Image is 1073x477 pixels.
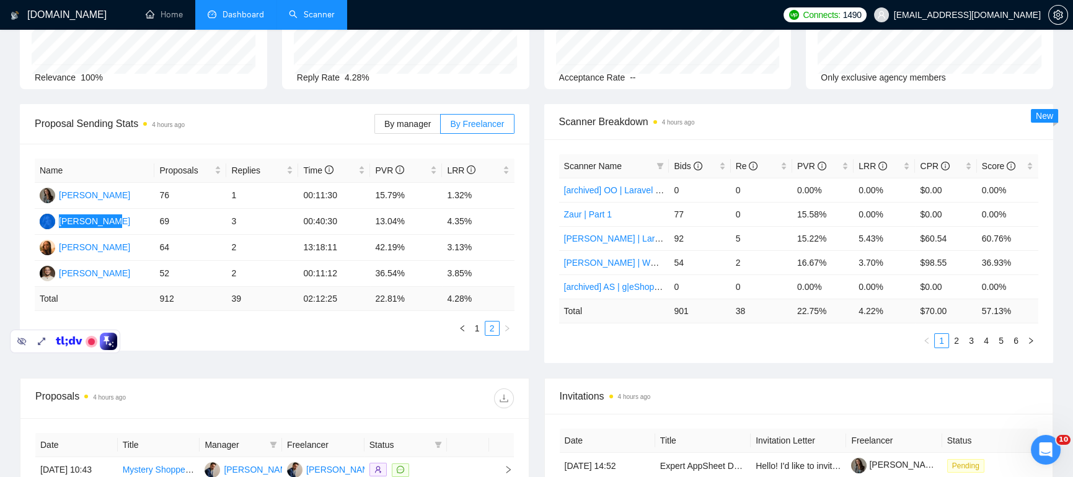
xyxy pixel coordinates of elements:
[306,463,378,476] div: [PERSON_NAME]
[224,463,295,476] div: [PERSON_NAME]
[442,261,514,287] td: 3.85%
[1007,162,1015,170] span: info-circle
[442,183,514,209] td: 1.32%
[797,161,826,171] span: PVR
[630,72,635,82] span: --
[370,235,442,261] td: 42.19%
[792,274,854,299] td: 0.00%
[947,460,989,470] a: Pending
[656,162,664,170] span: filter
[447,165,475,175] span: LRR
[205,438,265,452] span: Manager
[941,162,950,170] span: info-circle
[467,165,475,174] span: info-circle
[654,157,666,175] span: filter
[564,209,612,219] a: Zaur | Part 1
[749,162,757,170] span: info-circle
[282,433,364,457] th: Freelancer
[81,72,103,82] span: 100%
[40,188,55,203] img: VB
[375,165,404,175] span: PVR
[1009,334,1023,348] a: 6
[915,250,976,274] td: $98.55
[226,287,298,311] td: 39
[731,202,792,226] td: 0
[500,321,514,336] li: Next Page
[915,299,976,323] td: $ 70.00
[851,460,940,470] a: [PERSON_NAME]
[977,178,1038,202] td: 0.00%
[674,161,702,171] span: Bids
[370,209,442,235] td: 13.04%
[40,214,55,229] img: AS
[298,287,370,311] td: 02:12:25
[564,258,675,268] a: [PERSON_NAME] | WP | KS
[40,266,55,281] img: NN
[223,9,264,20] span: Dashboard
[694,162,702,170] span: info-circle
[370,183,442,209] td: 15.79%
[35,287,154,311] td: Total
[792,226,854,250] td: 15.22%
[559,114,1039,129] span: Scanner Breakdown
[977,250,1038,274] td: 36.93%
[40,216,130,225] a: AS[PERSON_NAME]
[59,266,130,280] div: [PERSON_NAME]
[846,429,942,453] th: Freelancer
[432,435,444,454] span: filter
[947,459,984,473] span: Pending
[154,183,226,209] td: 76
[35,72,76,82] span: Relevance
[40,240,55,255] img: AS
[977,226,1038,250] td: 60.76%
[994,334,1008,348] a: 5
[560,388,1038,404] span: Invitations
[854,202,915,226] td: 0.00%
[200,433,282,457] th: Manager
[205,464,295,474] a: AM[PERSON_NAME]
[345,72,369,82] span: 4.28%
[736,161,758,171] span: Re
[915,274,976,299] td: $0.00
[559,299,669,323] td: Total
[919,333,934,348] button: left
[854,178,915,202] td: 0.00%
[843,8,862,22] span: 1490
[669,202,730,226] td: 77
[731,299,792,323] td: 38
[287,464,378,474] a: AM[PERSON_NAME]
[1048,10,1068,20] a: setting
[965,334,978,348] a: 3
[792,202,854,226] td: 15.58%
[455,321,470,336] li: Previous Page
[298,183,370,209] td: 00:11:30
[59,240,130,254] div: [PERSON_NAME]
[267,435,280,454] span: filter
[792,178,854,202] td: 0.00%
[159,164,212,177] span: Proposals
[152,121,185,128] time: 4 hours ago
[118,433,200,457] th: Title
[655,429,751,453] th: Title
[920,161,949,171] span: CPR
[1031,435,1061,465] iframe: Intercom live chat
[559,72,625,82] span: Acceptance Rate
[298,235,370,261] td: 13:18:11
[919,333,934,348] li: Previous Page
[964,333,979,348] li: 3
[435,441,442,449] span: filter
[35,433,118,457] th: Date
[40,190,130,199] a: VB[PERSON_NAME]
[231,164,284,177] span: Replies
[618,393,651,400] time: 4 hours ago
[564,185,725,195] a: [archived] OO | Laravel | Taras | Top filters
[500,321,514,336] button: right
[803,8,840,22] span: Connects:
[818,162,826,170] span: info-circle
[731,178,792,202] td: 0
[470,322,484,335] a: 1
[859,161,887,171] span: LRR
[854,274,915,299] td: 0.00%
[503,325,511,332] span: right
[977,299,1038,323] td: 57.13 %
